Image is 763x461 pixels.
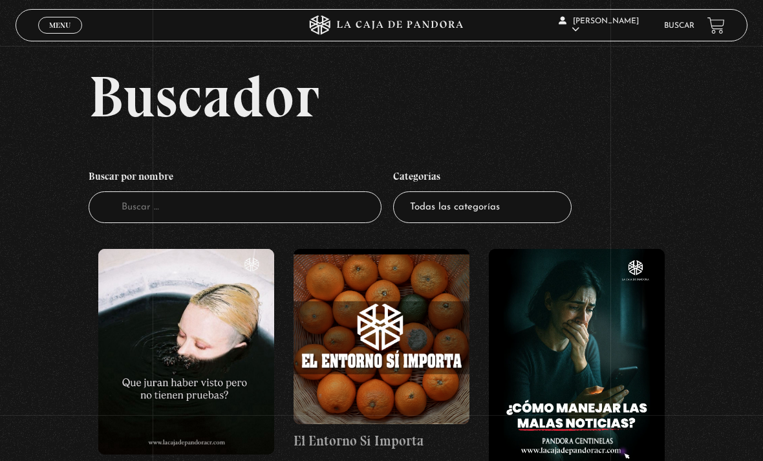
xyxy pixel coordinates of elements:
[294,431,469,451] h4: El Entorno Sí Importa
[559,17,639,34] span: [PERSON_NAME]
[49,21,70,29] span: Menu
[393,164,572,191] h4: Categorías
[45,32,76,41] span: Cerrar
[294,249,469,451] a: El Entorno Sí Importa
[707,17,725,34] a: View your shopping cart
[89,67,748,125] h2: Buscador
[664,22,694,30] a: Buscar
[89,164,381,191] h4: Buscar por nombre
